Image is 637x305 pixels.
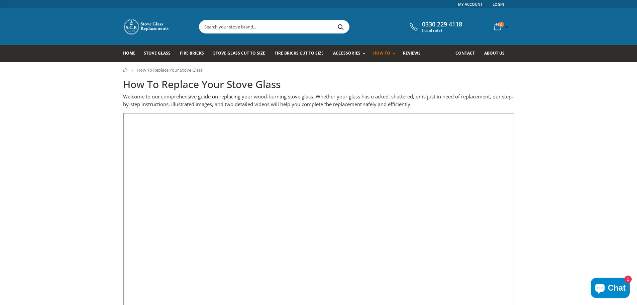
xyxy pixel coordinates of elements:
[199,20,424,33] input: Search your stove brand...
[144,50,171,56] span: Stove Glass
[123,93,514,108] p: Welcome to our comprehensive guide on replacing your wood-burning stove glass. Whether your glass...
[333,20,348,33] button: Search
[144,45,176,62] a: Stove Glass
[213,50,265,56] span: Stove Glass Cut To Size
[123,50,135,56] span: Home
[333,45,368,62] a: Accessories
[333,50,360,56] span: Accessories
[180,50,204,56] span: Fire Bricks
[123,68,128,72] a: Home
[403,45,426,62] a: Reviews
[484,50,505,56] span: About us
[123,18,170,35] img: Stove Glass Replacement
[492,20,510,33] a: 0
[484,45,510,62] a: About us
[275,45,329,62] a: Fire Bricks Cut To Size
[455,45,480,62] a: Contact
[408,21,462,33] a: 0330 229 4118 (local rate)
[455,50,475,56] span: Contact
[123,45,140,62] a: Home
[137,67,203,73] span: How To Replace Your Stove Glass
[180,45,209,62] a: Fire Bricks
[499,22,504,27] span: 0
[422,28,462,33] span: (local rate)
[373,50,390,56] span: How To
[275,50,324,56] span: Fire Bricks Cut To Size
[422,21,462,28] span: 0330 229 4118
[123,78,514,91] h1: How To Replace Your Stove Glass
[589,278,632,300] inbox-online-store-chat: Shopify online store chat
[373,45,399,62] a: How To
[403,50,421,56] span: Reviews
[213,45,270,62] a: Stove Glass Cut To Size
